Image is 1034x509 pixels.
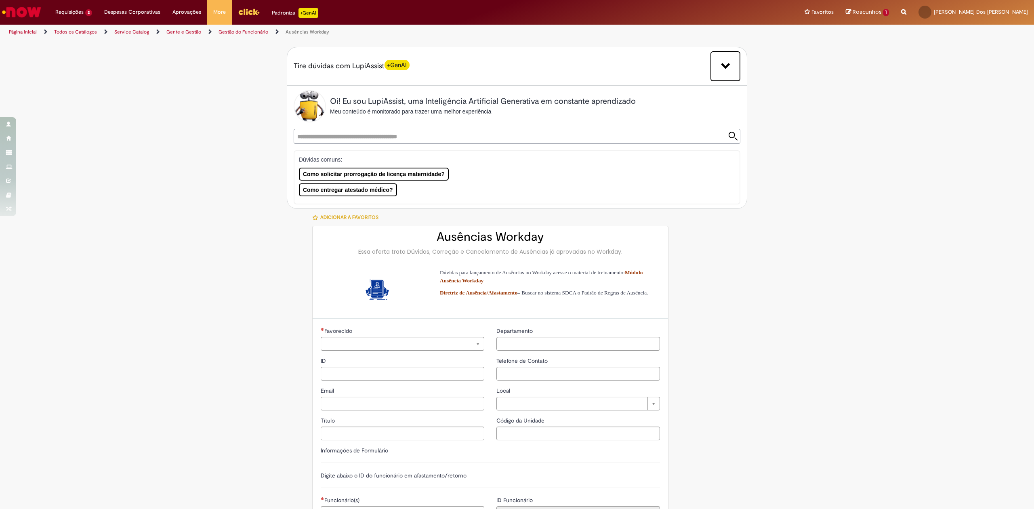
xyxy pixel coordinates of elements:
a: Todos os Catálogos [54,29,97,35]
a: Limpar campo Local [496,397,660,410]
input: Email [321,397,484,410]
h2: Oi! Eu sou LupiAssist, uma Inteligência Artificial Generativa em constante aprendizado [330,97,636,106]
span: Código da Unidade [496,417,546,424]
span: Título [321,417,336,424]
span: Necessários - Funcionário(s) [324,496,361,504]
h2: Ausências Workday [321,230,660,244]
span: Adicionar a Favoritos [320,214,378,221]
span: Requisições [55,8,84,16]
span: 1 [883,9,889,16]
a: Módulo Ausência Workday [440,269,643,284]
input: Submit [726,129,740,143]
span: More [213,8,226,16]
a: Rascunhos [846,8,889,16]
span: Meu conteúdo é monitorado para trazer uma melhor experiência [330,108,491,115]
span: Somente leitura - ID Funcionário [496,496,534,504]
label: Informações de Formulário [321,447,388,454]
span: Rascunhos [853,8,882,16]
div: Padroniza [272,8,318,18]
p: Dúvidas comuns: [299,156,719,164]
img: ServiceNow [1,4,42,20]
span: Despesas Corporativas [104,8,160,16]
ul: Trilhas de página [6,25,683,40]
a: Gente e Gestão [166,29,201,35]
span: Necessários - Favorecido [324,327,354,334]
span: +GenAI [385,60,410,70]
button: Como entregar atestado médico? [299,183,397,196]
img: Lupi [294,90,326,122]
p: +GenAi [298,8,318,18]
img: Ausências Workday [364,276,390,302]
img: click_logo_yellow_360x200.png [238,6,260,18]
span: – Buscar no sistema SDCA o Padrão de Regras de Ausência. [440,290,648,296]
span: Aprovações [172,8,201,16]
span: ID [321,357,328,364]
a: Limpar campo Favorecido [321,337,484,351]
span: Dúvidas para lançamento de Ausências no Workday acesse o material de treinamento: [440,269,643,284]
span: Tire dúvidas com LupiAssist [294,61,410,71]
span: Telefone de Contato [496,357,549,364]
label: Digite abaixo o ID do funcionário em afastamento/retorno [321,472,467,479]
span: Favoritos [811,8,834,16]
button: Adicionar a Favoritos [312,209,383,226]
div: Essa oferta trata Dúvidas, Correção e Cancelamento de Ausências já aprovadas no Workday. [321,248,660,256]
a: Service Catalog [114,29,149,35]
a: Gestão do Funcionário [219,29,268,35]
input: ID [321,367,484,381]
input: Título [321,427,484,440]
button: Como solicitar prorrogação de licença maternidade? [299,168,449,181]
span: Local [496,387,512,394]
span: Necessários [321,497,324,500]
span: 2 [85,9,92,16]
input: Telefone de Contato [496,367,660,381]
span: [PERSON_NAME] Dos [PERSON_NAME] [934,8,1028,15]
input: Departamento [496,337,660,351]
span: Departamento [496,327,534,334]
a: Ausências Workday [286,29,329,35]
a: Diretriz de Ausência/Afastamento [440,290,517,296]
input: Código da Unidade [496,427,660,440]
span: Necessários [321,328,324,331]
a: Página inicial [9,29,37,35]
span: Email [321,387,336,394]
